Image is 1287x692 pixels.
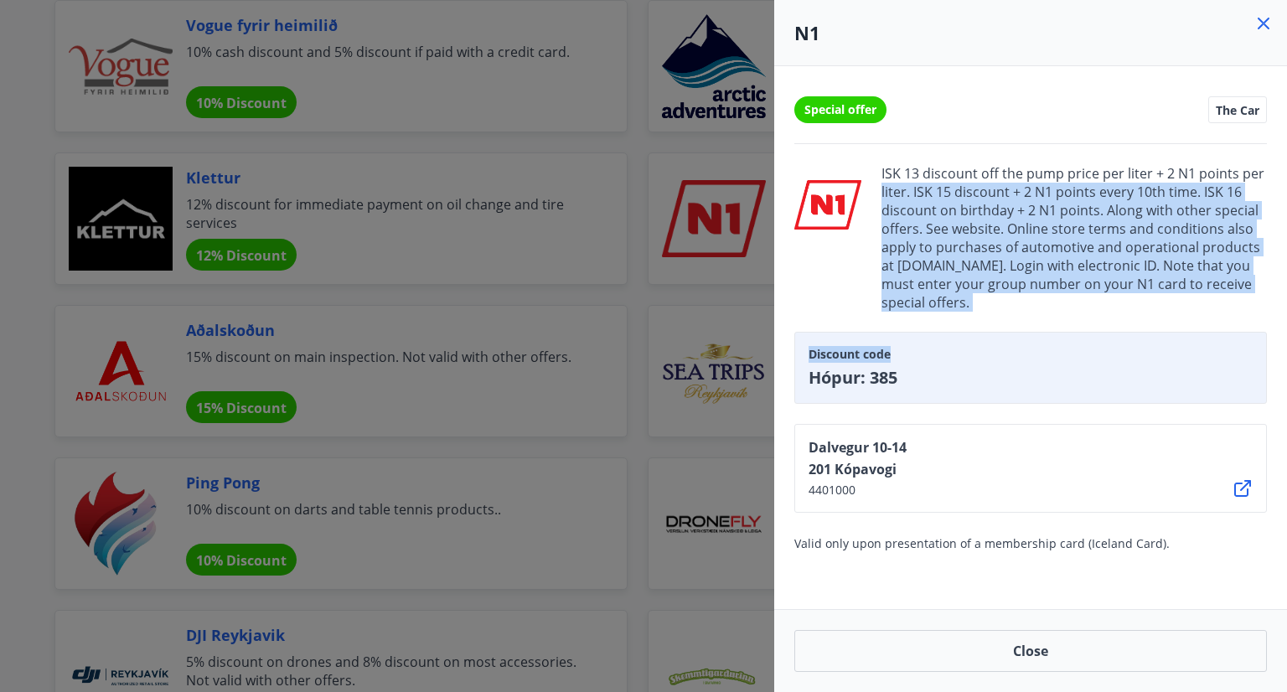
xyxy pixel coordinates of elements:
[809,460,907,478] span: 201 Kópavogi
[794,20,1267,45] h4: N1
[809,438,907,457] span: Dalvegur 10-14
[809,482,907,498] span: 4401000
[809,366,1253,390] span: Hópur: 385
[881,164,1267,312] span: ISK 13 discount off the pump price per liter + 2 N1 points per liter. ISK 15 discount + 2 N1 poin...
[794,630,1267,672] button: Close
[794,535,1170,551] span: Valid only upon presentation of a membership card (Iceland Card).
[809,346,1253,363] span: Discount code
[804,101,876,118] span: Special offer
[1216,102,1259,117] span: The Car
